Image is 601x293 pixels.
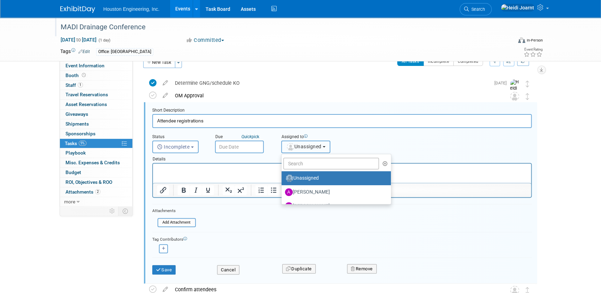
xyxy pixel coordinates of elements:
span: [DATE] [DATE] [60,37,97,43]
div: Short Description [152,107,532,114]
a: Quickpick [240,134,261,140]
span: Incomplete [157,144,190,150]
a: Sponsorships [60,129,132,138]
img: Heidi Joarnt [510,79,521,104]
div: Attachments [152,208,196,214]
span: to [75,37,82,43]
a: edit [159,286,171,293]
span: Unassigned [286,144,322,149]
span: Houston Engineering, Inc. [103,6,160,12]
a: Shipments [60,119,132,129]
label: [PERSON_NAME] [285,201,384,212]
input: Due Date [215,141,264,153]
a: ROI, Objectives & ROO [60,178,132,187]
a: Booth [60,71,132,80]
span: Booth [66,73,87,78]
label: Unassigned [285,173,384,184]
button: New Task [143,57,175,68]
div: Assigned to [281,134,368,141]
span: Staff [66,82,83,88]
div: Status [152,134,205,141]
span: (1 day) [98,38,110,43]
span: more [64,199,75,204]
input: Name of task or a short description [152,114,532,128]
a: Asset Reservations [60,100,132,109]
span: 2 [95,189,100,194]
span: ROI, Objectives & ROO [66,179,112,185]
button: Duplicate [282,264,316,274]
a: Edit [78,49,90,54]
img: Unassigned [510,92,519,101]
span: 9% [79,141,86,146]
button: Remove [347,264,377,274]
div: Tag Contributors [152,235,532,242]
input: Search [283,158,379,170]
a: Attachments2 [60,187,132,197]
div: Office: [GEOGRAPHIC_DATA] [96,48,153,55]
img: Unassigned-User-Icon.png [286,174,293,182]
td: Tags [60,48,90,56]
span: Attachments [66,189,100,195]
label: [PERSON_NAME] [285,187,384,198]
div: Details [152,153,532,163]
span: [DATE] [494,81,510,85]
button: Incomplete [152,141,199,153]
button: Cancel [217,265,239,275]
span: Event Information [66,63,105,68]
button: Underline [202,185,214,195]
a: Search [460,3,492,15]
a: Staff1 [60,81,132,90]
button: Insert/edit link [157,185,169,195]
button: Superscript [234,185,246,195]
span: 1 [78,82,83,88]
td: Personalize Event Tab Strip [106,206,118,216]
i: Quick [241,134,252,139]
button: Italic [190,185,201,195]
td: Toggle Event Tabs [118,206,132,216]
span: Asset Reservations [66,102,107,107]
span: Giveaways [66,111,88,117]
div: In-Person [526,38,542,43]
div: OM Approval [171,90,496,102]
img: A.jpg [285,188,293,196]
button: Bold [177,185,189,195]
span: Search [469,7,485,12]
a: Travel Reservations [60,90,132,99]
span: Shipments [66,121,89,127]
img: ExhibitDay [60,6,95,13]
a: more [60,197,132,206]
button: Unassigned [281,141,331,153]
img: Heidi Joarnt [501,4,534,12]
span: Misc. Expenses & Credits [66,160,120,165]
button: Save [152,265,176,275]
div: MADI Drainage Conference [58,21,502,33]
a: Misc. Expenses & Credits [60,158,132,167]
span: Booth not reserved yet [80,73,87,78]
img: Format-Inperson.png [518,37,525,43]
iframe: Rich Text Area [153,164,531,183]
i: Move task [526,81,529,87]
button: Subscript [222,185,234,195]
i: Move task [526,93,529,100]
button: Bullet list [267,185,279,195]
span: Playbook [66,150,86,156]
button: Committed [183,37,227,44]
button: Numbered list [255,185,267,195]
div: Due [215,134,271,141]
div: Event Rating [523,48,542,51]
a: Tasks9% [60,139,132,148]
span: Budget [66,170,81,175]
a: edit [159,92,171,99]
div: Determine GNG/schedule KO [171,77,490,89]
a: edit [159,80,171,86]
img: A.jpg [285,202,293,210]
a: Giveaways [60,110,132,119]
a: Budget [60,168,132,177]
a: Event Information [60,61,132,70]
div: Event Format [471,36,543,47]
span: Travel Reservations [66,92,108,97]
a: Playbook [60,148,132,158]
span: Sponsorships [66,131,95,136]
span: Tasks [65,141,86,146]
